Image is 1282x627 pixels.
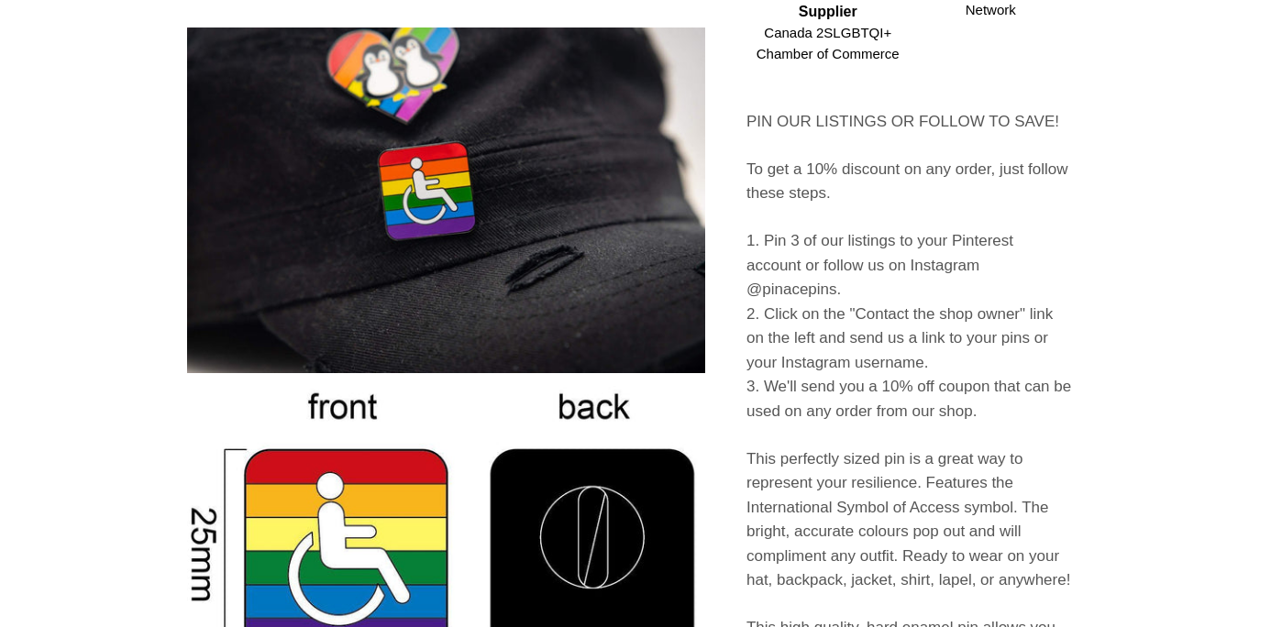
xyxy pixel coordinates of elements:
[746,229,1072,424] p: 1. Pin 3 of our listings to your Pinterest account or follow us on Instagram @pinacepins. 2. Clic...
[756,23,901,64] span: Canada 2SLGBTQI+ Chamber of Commerce
[187,27,705,373] img: Disabled Pride Disability Handicapped International Symbol of Access Enamel Pin Badge LGBTQ Gay G...
[746,447,1072,593] p: This perfectly sized pin is a great way to represent your resilience. Features the International ...
[746,158,1072,206] p: To get a 10% discount on any order, just follow these steps.
[746,110,1072,135] p: PIN OUR LISTINGS OR FOLLOW TO SAVE!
